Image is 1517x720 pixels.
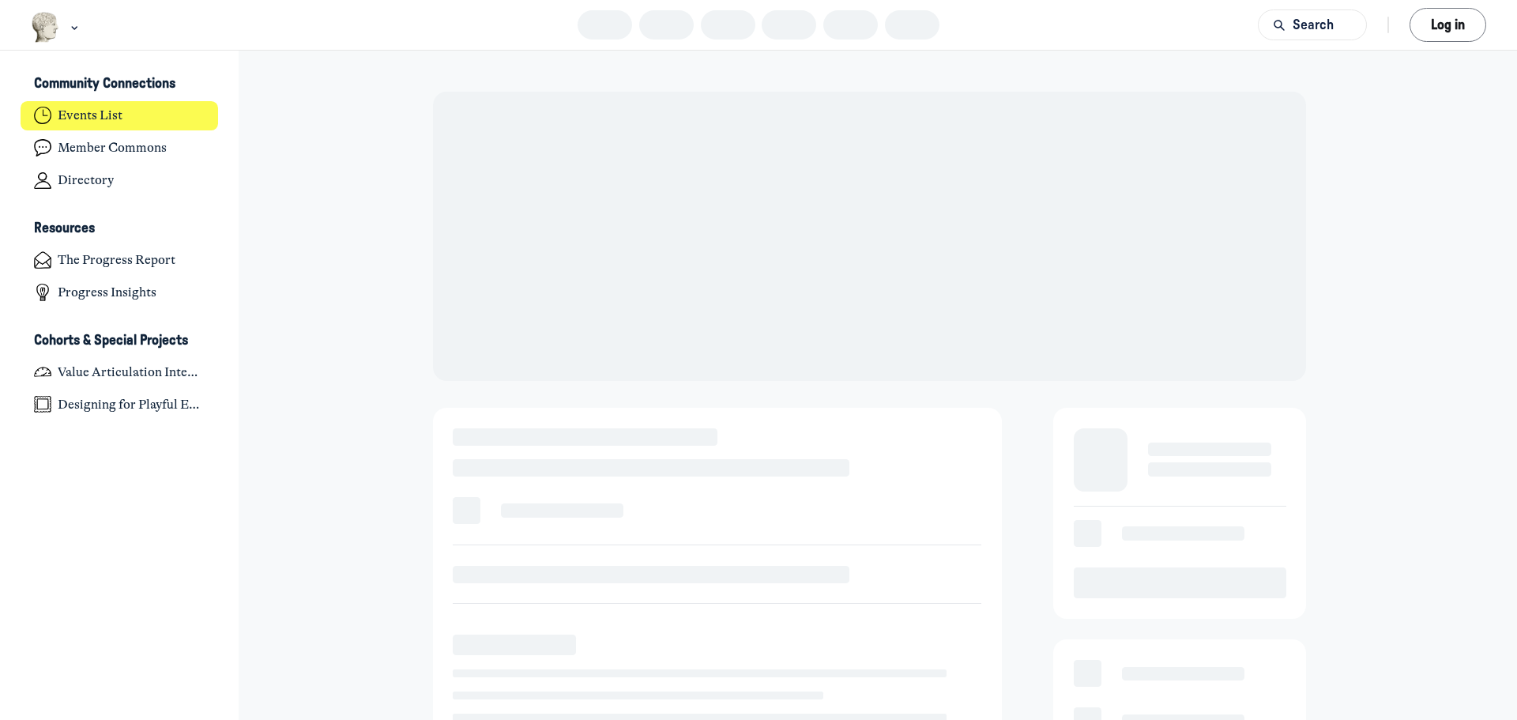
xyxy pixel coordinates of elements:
button: Museums as Progress logo [31,10,82,44]
a: Value Articulation Intensive (Cultural Leadership Lab) [21,357,219,386]
h4: Directory [58,172,114,188]
h3: Community Connections [34,76,175,92]
img: Museums as Progress logo [31,12,60,43]
a: Events List [21,101,219,130]
a: Member Commons [21,134,219,163]
button: Log in [1410,8,1486,42]
a: Directory [21,166,219,195]
h4: The Progress Report [58,252,175,268]
button: Community ConnectionsCollapse space [21,71,219,98]
a: Progress Insights [21,278,219,307]
h4: Events List [58,107,122,123]
a: Designing for Playful Engagement [21,390,219,419]
h4: Member Commons [58,140,167,156]
h3: Resources [34,221,95,237]
a: The Progress Report [21,246,219,275]
h4: Value Articulation Intensive (Cultural Leadership Lab) [58,364,205,380]
button: Search [1258,9,1367,40]
h4: Designing for Playful Engagement [58,397,205,413]
h4: Progress Insights [58,285,156,300]
button: ResourcesCollapse space [21,216,219,243]
h3: Cohorts & Special Projects [34,333,188,349]
button: Cohorts & Special ProjectsCollapse space [21,327,219,354]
